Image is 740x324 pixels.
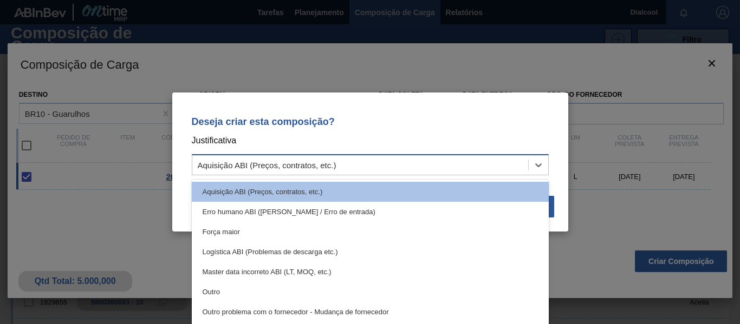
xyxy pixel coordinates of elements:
div: Outro [192,282,549,302]
p: Deseja criar esta composição? [192,116,549,127]
p: Justificativa [192,134,549,148]
div: Aquisição ABI (Preços, contratos, etc.) [198,161,336,170]
div: Erro humano ABI ([PERSON_NAME] / Erro de entrada) [192,202,549,222]
div: Master data incorreto ABI (LT, MOQ, etc.) [192,262,549,282]
div: Outro problema com o fornecedor - Mudança de fornecedor [192,302,549,322]
div: Força maior [192,222,549,242]
div: Aquisição ABI (Preços, contratos, etc.) [192,182,549,202]
div: Logística ABI (Problemas de descarga etc.) [192,242,549,262]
